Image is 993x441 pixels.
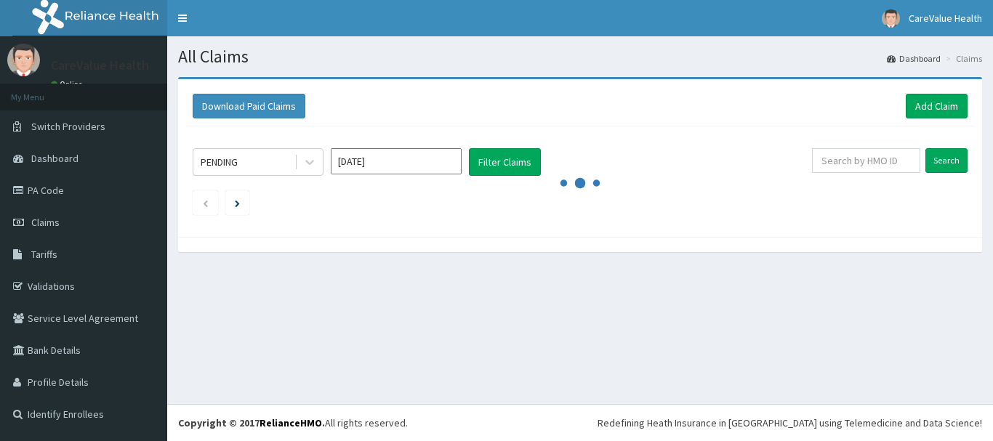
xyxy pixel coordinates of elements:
[469,148,541,176] button: Filter Claims
[909,12,982,25] span: CareValue Health
[812,148,920,173] input: Search by HMO ID
[31,216,60,229] span: Claims
[925,148,968,173] input: Search
[202,196,209,209] a: Previous page
[558,161,602,205] svg: audio-loading
[31,248,57,261] span: Tariffs
[235,196,240,209] a: Next page
[906,94,968,118] a: Add Claim
[201,155,238,169] div: PENDING
[887,52,941,65] a: Dashboard
[7,44,40,76] img: User Image
[331,148,462,174] input: Select Month and Year
[260,416,322,429] a: RelianceHMO
[167,404,993,441] footer: All rights reserved.
[942,52,982,65] li: Claims
[193,94,305,118] button: Download Paid Claims
[51,59,149,72] p: CareValue Health
[598,416,982,430] div: Redefining Heath Insurance in [GEOGRAPHIC_DATA] using Telemedicine and Data Science!
[31,152,79,165] span: Dashboard
[31,120,105,133] span: Switch Providers
[882,9,900,28] img: User Image
[51,79,86,89] a: Online
[178,47,982,66] h1: All Claims
[178,416,325,429] strong: Copyright © 2017 .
